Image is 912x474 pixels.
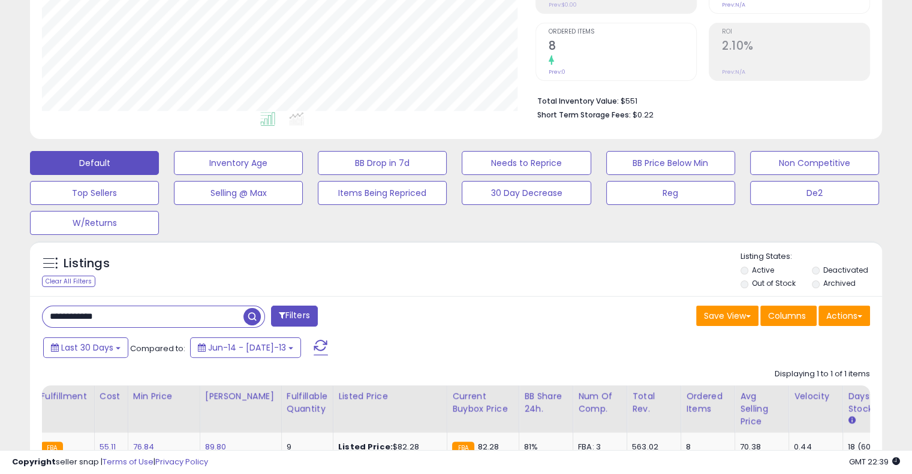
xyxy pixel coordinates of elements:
[578,390,622,415] div: Num of Comp.
[524,390,568,415] div: BB Share 24h.
[61,342,113,354] span: Last 30 Days
[318,181,447,205] button: Items Being Repriced
[606,151,735,175] button: BB Price Below Min
[42,276,95,287] div: Clear All Filters
[30,151,159,175] button: Default
[100,390,123,403] div: Cost
[848,415,855,426] small: Days In Stock.
[537,93,861,107] li: $551
[452,390,514,415] div: Current Buybox Price
[12,456,56,467] strong: Copyright
[30,181,159,205] button: Top Sellers
[64,255,110,272] h5: Listings
[849,456,900,467] span: 2025-08-13 22:39 GMT
[133,390,195,403] div: Min Price
[752,265,774,275] label: Active
[549,1,577,8] small: Prev: $0.00
[41,390,89,403] div: Fulfillment
[722,29,869,35] span: ROI
[208,342,286,354] span: Jun-14 - [DATE]-13
[287,390,328,415] div: Fulfillable Quantity
[768,310,806,322] span: Columns
[818,306,870,326] button: Actions
[549,39,696,55] h2: 8
[686,390,730,415] div: Ordered Items
[606,181,735,205] button: Reg
[760,306,817,326] button: Columns
[750,151,879,175] button: Non Competitive
[823,278,855,288] label: Archived
[30,211,159,235] button: W/Returns
[318,151,447,175] button: BB Drop in 7d
[462,181,591,205] button: 30 Day Decrease
[338,390,442,403] div: Listed Price
[462,151,591,175] button: Needs to Reprice
[741,251,882,262] p: Listing States:
[537,110,631,120] b: Short Term Storage Fees:
[722,39,869,55] h2: 2.10%
[722,68,745,76] small: Prev: N/A
[632,390,676,415] div: Total Rev.
[130,343,185,354] span: Compared to:
[549,68,565,76] small: Prev: 0
[190,337,301,358] button: Jun-14 - [DATE]-13
[633,109,654,120] span: $0.22
[549,29,696,35] span: Ordered Items
[12,457,208,468] div: seller snap | |
[103,456,153,467] a: Terms of Use
[740,390,784,428] div: Avg Selling Price
[155,456,208,467] a: Privacy Policy
[205,390,276,403] div: [PERSON_NAME]
[537,96,619,106] b: Total Inventory Value:
[696,306,759,326] button: Save View
[750,181,879,205] button: De2
[722,1,745,8] small: Prev: N/A
[752,278,796,288] label: Out of Stock
[271,306,318,327] button: Filters
[848,390,892,415] div: Days In Stock
[174,181,303,205] button: Selling @ Max
[794,390,838,403] div: Velocity
[43,337,128,358] button: Last 30 Days
[823,265,868,275] label: Deactivated
[174,151,303,175] button: Inventory Age
[775,369,870,380] div: Displaying 1 to 1 of 1 items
